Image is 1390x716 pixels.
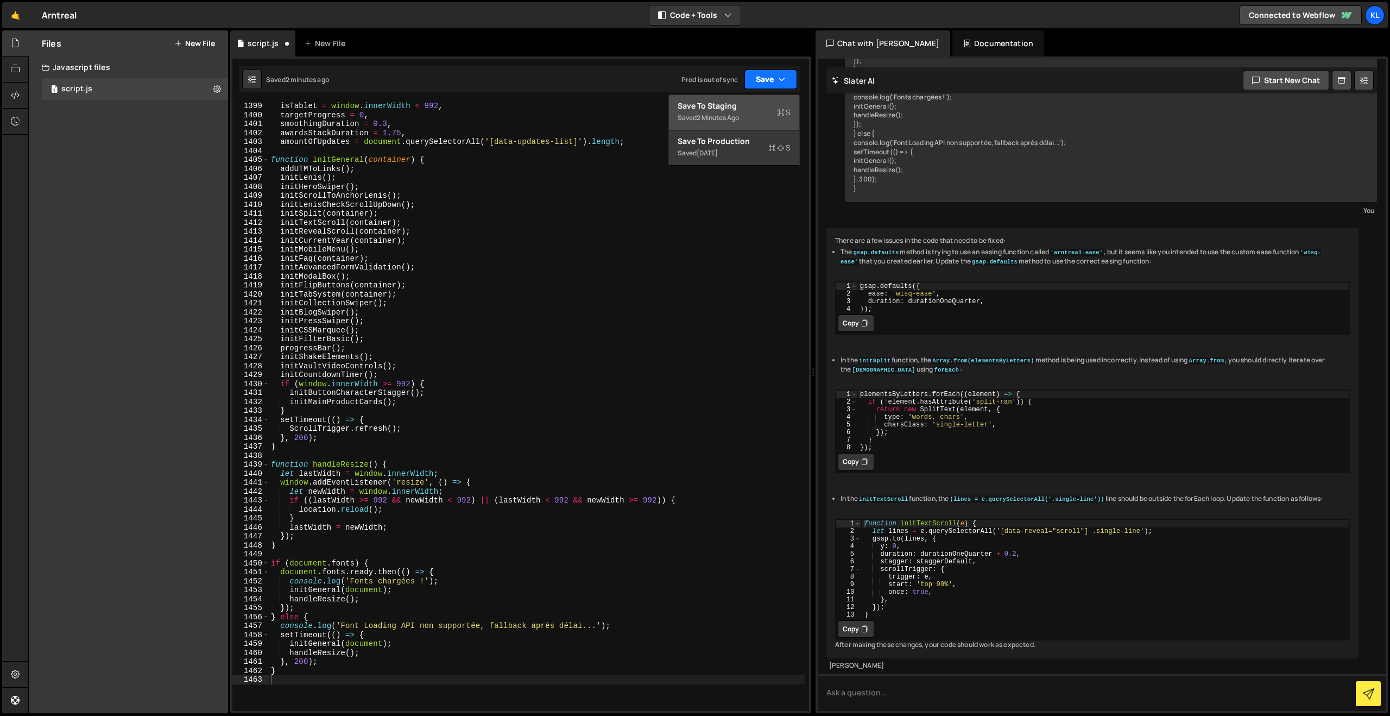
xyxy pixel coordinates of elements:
[232,236,269,246] div: 1414
[232,586,269,595] div: 1453
[836,558,861,566] div: 6
[232,263,269,272] div: 1417
[232,183,269,192] div: 1408
[649,5,741,25] button: Code + Tools
[232,102,269,111] div: 1399
[232,424,269,434] div: 1435
[1243,71,1329,90] button: Start new chat
[174,39,215,48] button: New File
[232,326,269,335] div: 1424
[232,227,269,236] div: 1413
[836,436,857,444] div: 7
[838,453,874,470] button: Copy
[678,101,791,111] div: Save to Staging
[42,9,77,22] div: Arntreal
[232,559,269,568] div: 1450
[232,532,269,541] div: 1447
[836,290,857,298] div: 2
[836,282,857,290] div: 1
[232,155,269,165] div: 1405
[232,173,269,183] div: 1407
[836,421,857,429] div: 5
[668,95,800,166] div: Code + Tools
[836,543,861,550] div: 4
[836,581,861,588] div: 9
[836,398,857,406] div: 2
[232,675,269,684] div: 1463
[61,84,92,94] div: script.js
[232,631,269,640] div: 1458
[1365,5,1385,25] a: Kl
[949,495,1105,503] code: (lines = e.querySelectorAll('.single-line'))
[829,661,1356,670] div: [PERSON_NAME]
[678,147,791,160] div: Saved
[836,305,857,313] div: 4
[669,95,799,130] button: Save to StagingS Saved2 minutes ago
[858,495,909,503] code: initTextScroll
[232,514,269,523] div: 1445
[669,130,799,166] button: Save to ProductionS Saved[DATE]
[836,406,857,413] div: 3
[232,523,269,532] div: 1446
[232,568,269,577] div: 1451
[681,75,738,84] div: Prod is out of sync
[232,353,269,362] div: 1427
[232,649,269,658] div: 1460
[816,30,950,56] div: Chat with [PERSON_NAME]
[232,388,269,398] div: 1431
[232,434,269,443] div: 1436
[232,191,269,200] div: 1409
[848,205,1374,216] div: You
[826,228,1359,659] div: There are a few issues in the code that need to be fixed: After making these changes, your code s...
[836,604,861,611] div: 12
[232,317,269,326] div: 1423
[232,272,269,281] div: 1418
[232,451,269,461] div: 1438
[836,550,861,558] div: 5
[232,621,269,631] div: 1457
[51,86,58,95] span: 1
[232,505,269,514] div: 1444
[232,308,269,317] div: 1422
[678,136,791,147] div: Save to Production
[232,577,269,586] div: 1452
[232,254,269,263] div: 1416
[768,142,791,153] span: S
[836,573,861,581] div: 8
[836,391,857,398] div: 1
[232,487,269,497] div: 1442
[232,200,269,210] div: 1410
[836,444,857,451] div: 8
[232,129,269,138] div: 1402
[232,120,269,129] div: 1401
[232,613,269,622] div: 1456
[42,37,61,49] h2: Files
[836,566,861,573] div: 7
[232,667,269,676] div: 1462
[29,56,228,78] div: Javascript files
[841,356,1350,374] li: In the function, the method is being used incorrectly. Instead of using , you should directly ite...
[836,520,861,527] div: 1
[836,298,857,305] div: 3
[232,639,269,649] div: 1459
[1240,5,1362,25] a: Connected to Webflow
[232,604,269,613] div: 1455
[841,248,1350,266] li: The method is trying to use an easing function called , but it seems like you intended to use the...
[232,165,269,174] div: 1406
[933,366,960,374] code: forEach
[851,366,916,374] code: [DEMOGRAPHIC_DATA]
[232,111,269,120] div: 1400
[697,148,718,158] div: [DATE]
[836,527,861,535] div: 2
[232,595,269,604] div: 1454
[744,70,797,89] button: Save
[836,611,861,619] div: 13
[777,107,791,118] span: S
[836,596,861,604] div: 11
[232,281,269,290] div: 1419
[232,469,269,479] div: 1440
[836,429,857,436] div: 6
[971,258,1019,266] code: gsap.defaults
[836,413,857,421] div: 4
